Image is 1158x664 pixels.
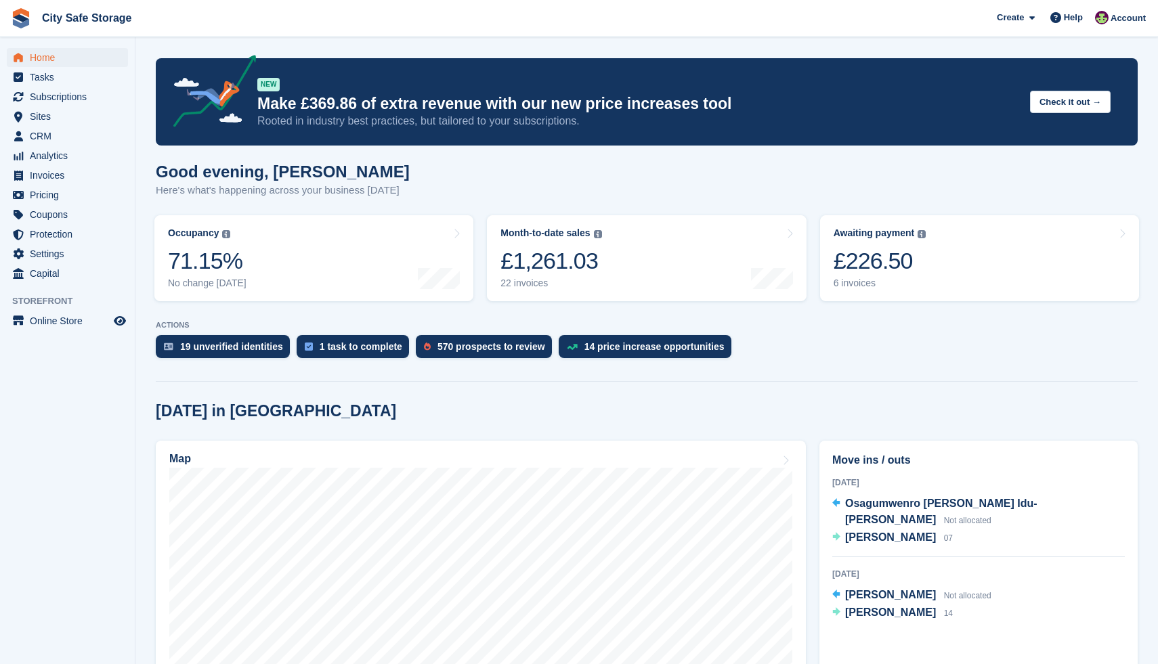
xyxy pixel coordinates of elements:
[30,264,111,283] span: Capital
[559,335,738,365] a: 14 price increase opportunities
[7,146,128,165] a: menu
[832,568,1125,580] div: [DATE]
[832,587,991,604] a: [PERSON_NAME] Not allocated
[154,215,473,301] a: Occupancy 71.15% No change [DATE]
[832,477,1125,489] div: [DATE]
[832,452,1125,468] h2: Move ins / outs
[37,7,137,29] a: City Safe Storage
[7,166,128,185] a: menu
[594,230,602,238] img: icon-info-grey-7440780725fd019a000dd9b08b2336e03edf1995a4989e88bcd33f0948082b44.svg
[156,402,396,420] h2: [DATE] in [GEOGRAPHIC_DATA]
[180,341,283,352] div: 19 unverified identities
[7,264,128,283] a: menu
[30,166,111,185] span: Invoices
[7,68,128,87] a: menu
[30,127,111,146] span: CRM
[257,94,1019,114] p: Make £369.86 of extra revenue with our new price increases tool
[944,516,991,525] span: Not allocated
[7,87,128,106] a: menu
[156,162,410,181] h1: Good evening, [PERSON_NAME]
[168,278,246,289] div: No change [DATE]
[7,185,128,204] a: menu
[30,68,111,87] span: Tasks
[222,230,230,238] img: icon-info-grey-7440780725fd019a000dd9b08b2336e03edf1995a4989e88bcd33f0948082b44.svg
[944,533,953,543] span: 07
[437,341,545,352] div: 570 prospects to review
[845,589,936,600] span: [PERSON_NAME]
[845,497,1037,525] span: Osagumwenro [PERSON_NAME] Idu-[PERSON_NAME]
[834,227,915,239] div: Awaiting payment
[30,205,111,224] span: Coupons
[156,321,1138,330] p: ACTIONS
[112,313,128,329] a: Preview store
[30,107,111,126] span: Sites
[156,335,297,365] a: 19 unverified identities
[416,335,559,365] a: 570 prospects to review
[169,453,191,465] h2: Map
[7,107,128,126] a: menu
[500,278,601,289] div: 22 invoices
[11,8,31,28] img: stora-icon-8386f47178a22dfd0bd8f6a31ec36ba5ce8667c1dd55bd0f319d3a0aa187defe.svg
[168,227,219,239] div: Occupancy
[30,244,111,263] span: Settings
[424,342,431,351] img: prospect-51fa495bee0391a8d652442698ab0144808aea92771e9ea1ae160a38d050c398.svg
[832,529,953,547] a: [PERSON_NAME] 07
[7,311,128,330] a: menu
[1064,11,1083,24] span: Help
[162,55,257,132] img: price-adjustments-announcement-icon-8257ccfd72463d97f412b2fc003d46551f7dbcb40ab6d574587a9cd5c0d94...
[1030,91,1111,113] button: Check it out →
[30,87,111,106] span: Subscriptions
[918,230,926,238] img: icon-info-grey-7440780725fd019a000dd9b08b2336e03edf1995a4989e88bcd33f0948082b44.svg
[845,606,936,618] span: [PERSON_NAME]
[944,608,953,618] span: 14
[30,225,111,244] span: Protection
[30,48,111,67] span: Home
[832,604,953,622] a: [PERSON_NAME] 14
[7,127,128,146] a: menu
[500,227,590,239] div: Month-to-date sales
[7,244,128,263] a: menu
[7,48,128,67] a: menu
[1111,12,1146,25] span: Account
[320,341,402,352] div: 1 task to complete
[834,247,926,275] div: £226.50
[584,341,725,352] div: 14 price increase opportunities
[257,78,280,91] div: NEW
[297,335,416,365] a: 1 task to complete
[7,205,128,224] a: menu
[567,344,578,350] img: price_increase_opportunities-93ffe204e8149a01c8c9dc8f82e8f89637d9d84a8eef4429ea346261dce0b2c0.svg
[164,342,173,351] img: verify_identity-adf6edd0f0f0b5bbfe63781bf79b02c33cf7c696d77639b501bdc392416b5a36.svg
[30,146,111,165] span: Analytics
[156,183,410,198] p: Here's what's happening across your business [DATE]
[30,185,111,204] span: Pricing
[30,311,111,330] span: Online Store
[820,215,1139,301] a: Awaiting payment £226.50 6 invoices
[1095,11,1109,24] img: Richie Miller
[12,294,135,308] span: Storefront
[257,114,1019,129] p: Rooted in industry best practices, but tailored to your subscriptions.
[7,225,128,244] a: menu
[944,591,991,600] span: Not allocated
[168,247,246,275] div: 71.15%
[845,531,936,543] span: [PERSON_NAME]
[834,278,926,289] div: 6 invoices
[500,247,601,275] div: £1,261.03
[305,342,313,351] img: task-75834270c22a3079a89374b754ae025e5fb1db73e45f91037f5363f120a921f8.svg
[997,11,1024,24] span: Create
[487,215,806,301] a: Month-to-date sales £1,261.03 22 invoices
[832,495,1125,529] a: Osagumwenro [PERSON_NAME] Idu-[PERSON_NAME] Not allocated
